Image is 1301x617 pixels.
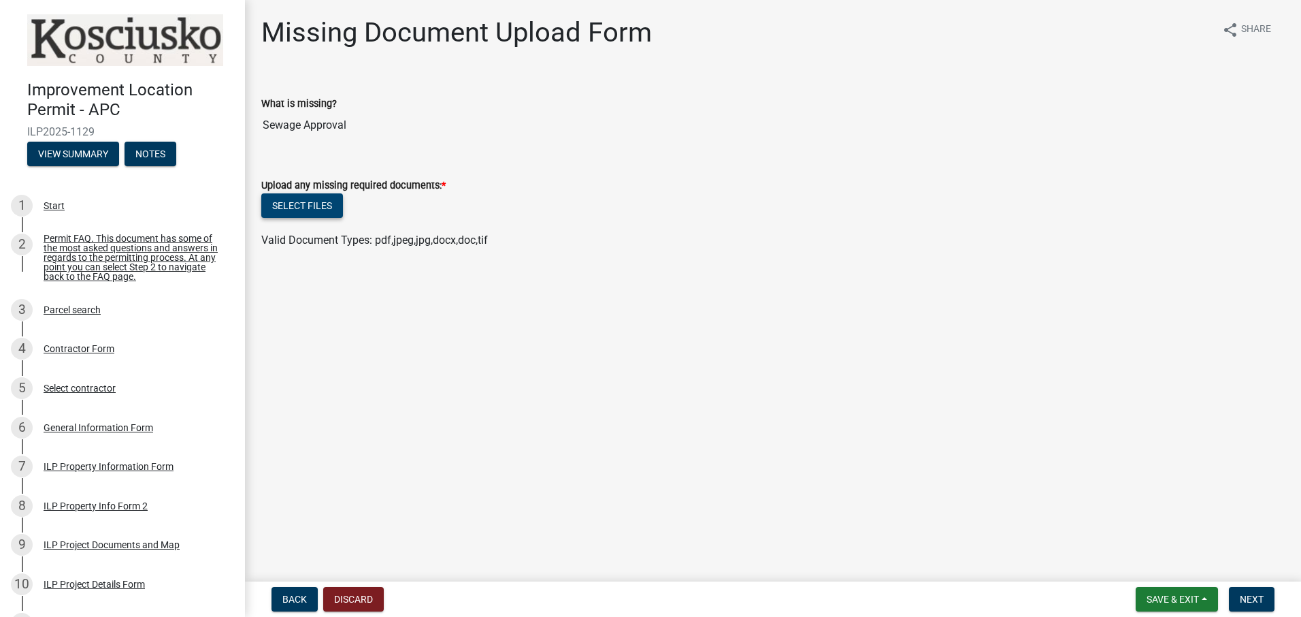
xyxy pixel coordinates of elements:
h4: Improvement Location Permit - APC [27,80,234,120]
label: Upload any missing required documents: [261,181,446,191]
img: Kosciusko County, Indiana [27,14,223,66]
button: Back [271,587,318,612]
div: 9 [11,534,33,556]
span: Share [1241,22,1271,38]
span: Save & Exit [1147,594,1199,605]
span: Next [1240,594,1264,605]
div: 1 [11,195,33,217]
div: 4 [11,338,33,360]
div: 6 [11,417,33,439]
h1: Missing Document Upload Form [261,16,652,49]
span: Valid Document Types: pdf,jpeg,jpg,docx,doc,tif [261,234,488,247]
label: What is missing? [261,99,337,109]
button: Notes [125,142,176,166]
span: Back [282,594,307,605]
wm-modal-confirm: Summary [27,149,119,160]
div: Select contractor [44,383,116,393]
div: 5 [11,377,33,399]
div: Parcel search [44,305,101,315]
div: Contractor Form [44,344,114,353]
div: 2 [11,234,33,255]
wm-modal-confirm: Notes [125,149,176,160]
button: Discard [323,587,384,612]
div: Permit FAQ. This document has some of the most asked questions and answers in regards to the perm... [44,234,223,281]
div: 3 [11,299,33,321]
button: Save & Exit [1136,587,1218,612]
div: ILP Property Info Form 2 [44,501,148,511]
div: 7 [11,456,33,477]
button: View Summary [27,142,119,166]
div: ILP Project Documents and Map [44,540,180,550]
div: 10 [11,573,33,595]
i: share [1222,22,1238,38]
div: ILP Property Information Form [44,462,174,471]
button: Next [1229,587,1274,612]
div: General Information Form [44,423,153,432]
span: ILP2025-1129 [27,125,218,138]
div: Start [44,201,65,210]
button: shareShare [1211,16,1282,43]
div: ILP Project Details Form [44,580,145,589]
div: 8 [11,495,33,517]
button: Select files [261,193,343,218]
